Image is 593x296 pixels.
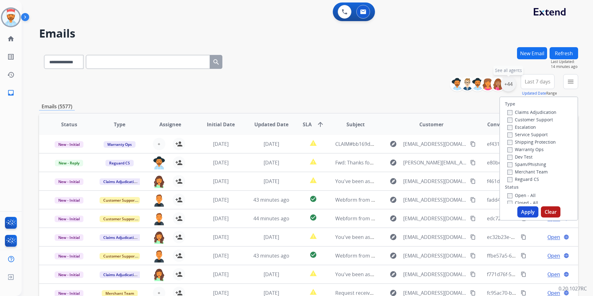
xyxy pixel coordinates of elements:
[507,193,512,198] input: Open - All
[403,196,467,204] span: [EMAIL_ADDRESS][DOMAIN_NAME]
[175,140,183,148] mat-icon: person_add
[100,271,142,278] span: Claims Adjudication
[207,121,235,128] span: Initial Date
[175,159,183,166] mat-icon: person_add
[487,271,579,278] span: f771d76f-5b24-4bfb-afc2-e904b6d09b76
[403,159,467,166] span: [PERSON_NAME][EMAIL_ADDRESS][DOMAIN_NAME]
[487,178,580,185] span: f461d141-1ace-4d8f-b23e-2f39da1ea7dc
[525,80,551,83] span: Last 7 days
[104,141,136,148] span: Warranty Ops
[403,215,467,222] span: [EMAIL_ADDRESS][DOMAIN_NAME]
[253,215,289,222] span: 44 minutes ago
[547,252,560,259] span: Open
[551,59,578,64] span: Last Updated:
[487,159,583,166] span: e80be446-9c71-488a-826e-b8279ad51a98
[175,271,183,278] mat-icon: person_add
[213,141,229,147] span: [DATE]
[264,178,279,185] span: [DATE]
[55,178,83,185] span: New - Initial
[61,121,77,128] span: Status
[264,159,279,166] span: [DATE]
[55,160,83,166] span: New - Reply
[310,232,317,240] mat-icon: report_problem
[470,234,476,240] mat-icon: content_copy
[470,197,476,203] mat-icon: content_copy
[547,271,560,278] span: Open
[507,155,512,160] input: Dev Test
[517,206,538,218] button: Apply
[253,196,289,203] span: 43 minutes ago
[7,71,15,78] mat-icon: history
[39,103,75,110] p: Emails (5577)
[522,91,557,96] span: Range
[567,78,574,85] mat-icon: menu
[507,170,512,175] input: Merchant Team
[317,121,324,128] mat-icon: arrow_upward
[495,67,522,74] span: See all agents
[159,121,181,128] span: Assignee
[470,271,476,277] mat-icon: content_copy
[55,253,83,259] span: New - Initial
[507,201,512,206] input: Closed - All
[403,271,467,278] span: [EMAIL_ADDRESS][DOMAIN_NAME]
[507,146,544,152] label: Warranty Ops
[253,252,289,259] span: 43 minutes ago
[213,196,229,203] span: [DATE]
[310,288,317,296] mat-icon: report_problem
[213,234,229,240] span: [DATE]
[507,140,512,145] input: Shipping Protection
[507,118,512,123] input: Customer Support
[403,252,467,259] span: [EMAIL_ADDRESS][DOMAIN_NAME]
[507,200,538,206] label: Closed - All
[7,35,15,43] mat-icon: home
[505,184,519,190] label: Status
[564,253,569,258] mat-icon: language
[310,158,317,165] mat-icon: report_problem
[175,177,183,185] mat-icon: person_add
[507,169,548,175] label: Merchant Team
[153,156,165,169] img: agent-avatar
[335,215,476,222] span: Webform from [EMAIL_ADDRESS][DOMAIN_NAME] on [DATE]
[55,197,83,204] span: New - Initial
[564,271,569,277] mat-icon: language
[390,215,397,222] mat-icon: explore
[153,268,165,281] img: agent-avatar
[213,271,229,278] span: [DATE]
[100,197,140,204] span: Customer Support
[403,233,467,241] span: [EMAIL_ADDRESS][DOMAIN_NAME]
[470,290,476,296] mat-icon: content_copy
[335,252,476,259] span: Webform from [EMAIL_ADDRESS][DOMAIN_NAME] on [DATE]
[521,271,526,277] mat-icon: content_copy
[114,121,125,128] span: Type
[403,177,467,185] span: [EMAIL_ADDRESS][DOMAIN_NAME]
[521,290,526,296] mat-icon: content_copy
[390,196,397,204] mat-icon: explore
[213,215,229,222] span: [DATE]
[310,139,317,147] mat-icon: report_problem
[175,252,183,259] mat-icon: person_add
[507,139,556,145] label: Shipping Protection
[153,249,165,262] img: agent-avatar
[390,159,397,166] mat-icon: explore
[521,253,526,258] mat-icon: content_copy
[390,271,397,278] mat-icon: explore
[507,162,512,167] input: Spam/Phishing
[335,159,414,166] span: Fwd: Thanks for Shopping with Us
[310,270,317,277] mat-icon: report_problem
[55,271,83,278] span: New - Initial
[507,132,548,137] label: Service Support
[254,121,288,128] span: Updated Date
[564,234,569,240] mat-icon: language
[505,101,515,107] label: Type
[507,177,512,182] input: Reguard CS
[487,215,578,222] span: edc727b7-f26f-490f-9622-f94d73c1acb6
[470,253,476,258] mat-icon: content_copy
[335,271,523,278] span: You've been assigned a new service order: bfd9e953-42ff-40f4-b381-efde2cfacacf
[213,178,229,185] span: [DATE]
[153,175,165,188] img: agent-avatar
[310,195,317,203] mat-icon: check_circle
[470,178,476,184] mat-icon: content_copy
[335,141,498,147] span: CLAIM#bb169d8b-ce82-4b6b-a03b-aed38e 385adb, ORDER# 18825712
[55,216,83,222] span: New - Initial
[507,147,512,152] input: Warranty Ops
